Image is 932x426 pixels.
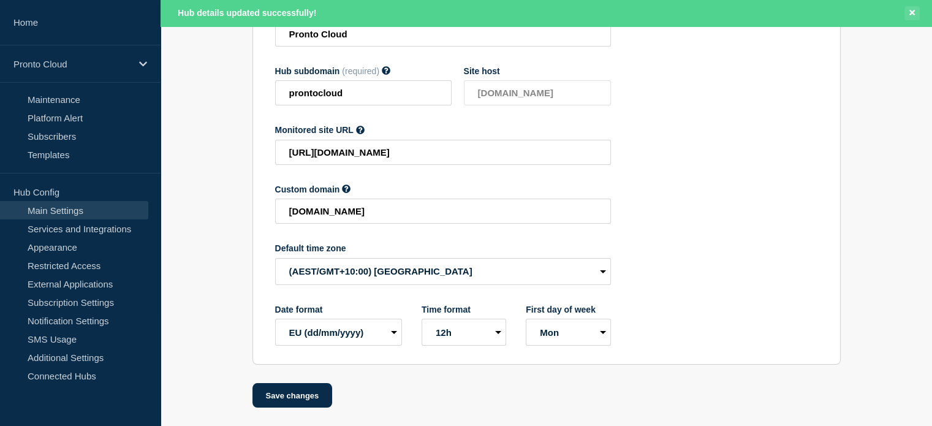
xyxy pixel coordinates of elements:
span: Hub subdomain [275,66,340,76]
div: Site host [464,66,611,76]
span: Hub details updated successfully! [178,8,316,18]
select: Date format [275,319,402,346]
button: Close banner [904,6,920,20]
input: Hub name [275,21,611,47]
span: (required) [342,66,379,76]
span: Monitored site URL [275,125,354,135]
select: First day of week [526,319,610,346]
div: First day of week [526,305,610,314]
input: Site host [464,80,611,105]
div: Date format [275,305,402,314]
select: Time format [422,319,506,346]
select: Default time zone [275,258,611,285]
input: sample [275,80,452,105]
div: Time format [422,305,506,314]
div: Default time zone [275,243,611,253]
p: Pronto Cloud [13,59,131,69]
button: Save changes [252,383,333,408]
span: Custom domain [275,184,340,194]
input: http://example.com [275,140,611,165]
